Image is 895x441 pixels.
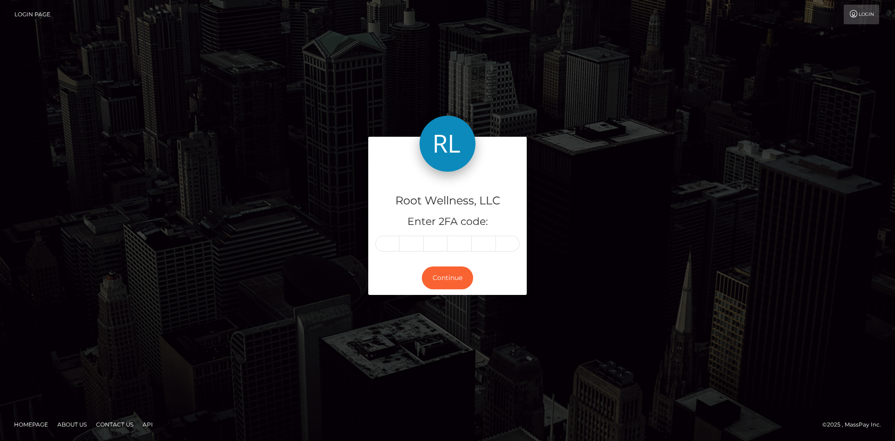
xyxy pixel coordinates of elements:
[10,417,52,432] a: Homepage
[375,215,520,229] h5: Enter 2FA code:
[54,417,90,432] a: About Us
[139,417,157,432] a: API
[844,5,879,24] a: Login
[92,417,137,432] a: Contact Us
[420,116,475,172] img: Root Wellness, LLC
[375,193,520,209] h4: Root Wellness, LLC
[822,420,888,430] div: © 2025 , MassPay Inc.
[14,5,50,24] a: Login Page
[422,266,473,289] button: Continue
